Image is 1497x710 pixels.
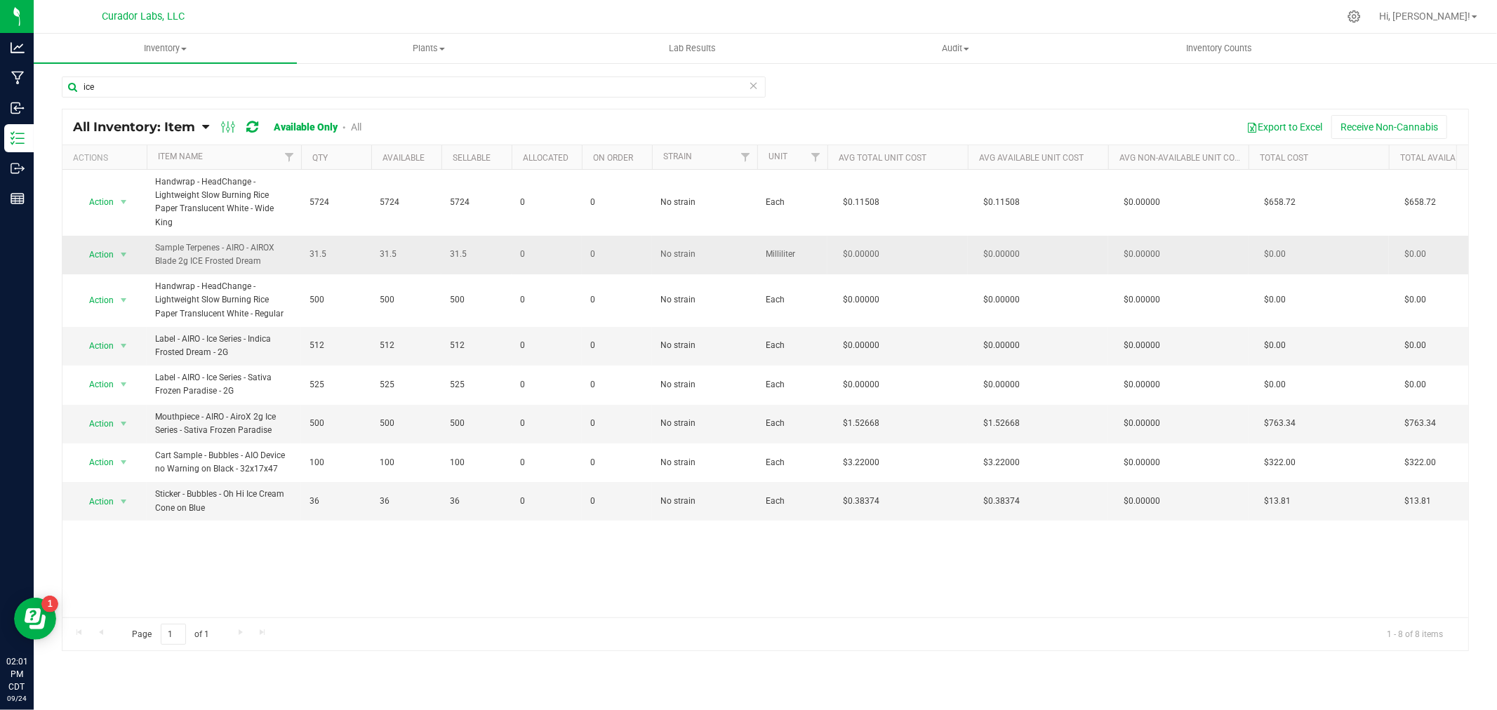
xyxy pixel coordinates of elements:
[766,378,819,391] span: Each
[769,152,787,161] a: Unit
[1397,453,1443,473] span: $322.00
[1117,491,1167,511] span: $0.00000
[450,196,503,209] span: 5724
[310,196,363,209] span: 5724
[115,414,133,434] span: select
[1257,491,1298,511] span: $13.81
[11,161,25,175] inline-svg: Outbound
[1397,192,1443,213] span: $658.72
[380,417,433,430] span: 500
[1117,244,1167,264] span: $0.00000
[1117,413,1167,434] span: $0.00000
[1167,42,1271,55] span: Inventory Counts
[839,153,926,163] a: Avg Total Unit Cost
[155,371,293,398] span: Label - AIRO - Ice Series - Sativa Frozen Paradise - 2G
[1257,453,1303,473] span: $322.00
[73,119,202,135] a: All Inventory: Item
[1119,153,1244,163] a: Avg Non-Available Unit Cost
[450,293,503,307] span: 500
[590,293,644,307] span: 0
[351,121,361,133] a: All
[380,495,433,508] span: 36
[976,335,1027,356] span: $0.00000
[310,339,363,352] span: 512
[450,339,503,352] span: 512
[520,196,573,209] span: 0
[836,491,886,511] span: $0.38374
[155,333,293,359] span: Label - AIRO - Ice Series - Indica Frosted Dream - 2G
[11,192,25,206] inline-svg: Reports
[14,598,56,640] iframe: Resource center
[380,378,433,391] span: 525
[660,417,749,430] span: No strain
[73,119,195,135] span: All Inventory: Item
[976,192,1027,213] span: $0.11508
[766,293,819,307] span: Each
[76,192,114,212] span: Action
[1397,290,1433,310] span: $0.00
[76,336,114,356] span: Action
[155,488,293,514] span: Sticker - Bubbles - Oh Hi Ice Cream Cone on Blue
[34,34,297,63] a: Inventory
[836,453,886,473] span: $3.22000
[1397,491,1438,511] span: $13.81
[102,11,185,22] span: Curador Labs, LLC
[11,71,25,85] inline-svg: Manufacturing
[836,413,886,434] span: $1.52668
[523,153,568,163] a: Allocated
[312,153,328,163] a: Qty
[1260,153,1308,163] a: Total Cost
[520,339,573,352] span: 0
[590,378,644,391] span: 0
[1257,244,1293,264] span: $0.00
[161,624,186,645] input: 1
[660,495,749,508] span: No strain
[749,76,759,95] span: Clear
[976,244,1027,264] span: $0.00000
[11,101,25,115] inline-svg: Inbound
[73,153,141,163] div: Actions
[1117,290,1167,310] span: $0.00000
[158,152,203,161] a: Item Name
[380,293,433,307] span: 500
[1376,624,1454,645] span: 1 - 8 of 8 items
[520,293,573,307] span: 0
[660,339,749,352] span: No strain
[310,495,363,508] span: 36
[155,175,293,229] span: Handwrap - HeadChange - Lightweight Slow Burning Rice Paper Translucent White - Wide King
[976,413,1027,434] span: $1.52668
[11,41,25,55] inline-svg: Analytics
[115,336,133,356] span: select
[1257,413,1303,434] span: $763.34
[825,42,1086,55] span: Audit
[590,495,644,508] span: 0
[450,495,503,508] span: 36
[155,241,293,268] span: Sample Terpenes - AIRO - AIROX Blade 2g ICE Frosted Dream
[979,153,1084,163] a: Avg Available Unit Cost
[6,655,27,693] p: 02:01 PM CDT
[1379,11,1470,22] span: Hi, [PERSON_NAME]!
[450,456,503,469] span: 100
[590,417,644,430] span: 0
[380,196,433,209] span: 5724
[34,42,297,55] span: Inventory
[310,456,363,469] span: 100
[76,375,114,394] span: Action
[1237,115,1331,139] button: Export to Excel
[1087,34,1350,63] a: Inventory Counts
[298,42,559,55] span: Plants
[155,280,293,321] span: Handwrap - HeadChange - Lightweight Slow Burning Rice Paper Translucent White - Regular
[590,456,644,469] span: 0
[310,417,363,430] span: 500
[836,192,886,213] span: $0.11508
[1117,335,1167,356] span: $0.00000
[976,290,1027,310] span: $0.00000
[1397,244,1433,264] span: $0.00
[1257,375,1293,395] span: $0.00
[1345,10,1363,23] div: Manage settings
[734,145,757,169] a: Filter
[836,375,886,395] span: $0.00000
[1257,192,1303,213] span: $658.72
[310,378,363,391] span: 525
